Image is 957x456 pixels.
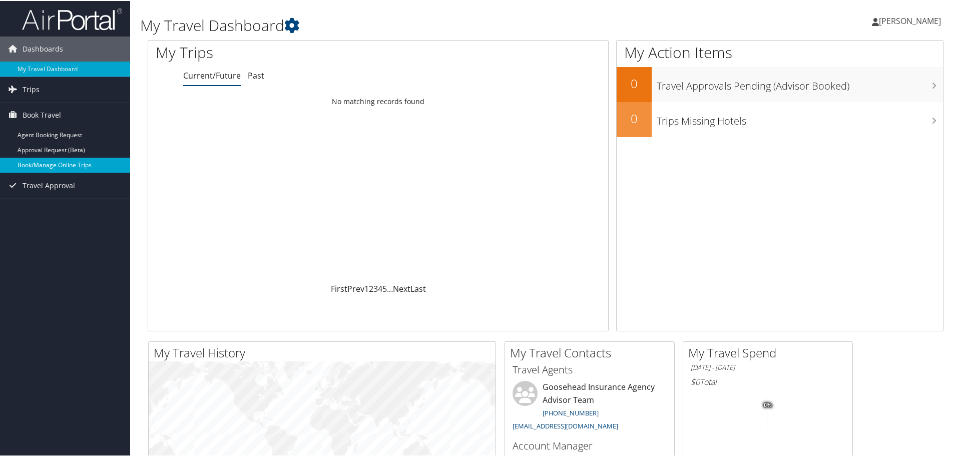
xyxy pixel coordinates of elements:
[617,66,943,101] a: 0Travel Approvals Pending (Advisor Booked)
[543,407,599,416] a: [PHONE_NUMBER]
[617,74,652,91] h2: 0
[378,282,382,293] a: 4
[347,282,364,293] a: Prev
[22,7,122,30] img: airportal-logo.png
[617,101,943,136] a: 0Trips Missing Hotels
[183,69,241,80] a: Current/Future
[156,41,409,62] h1: My Trips
[154,343,496,360] h2: My Travel History
[23,36,63,61] span: Dashboards
[148,92,608,110] td: No matching records found
[248,69,264,80] a: Past
[872,5,951,35] a: [PERSON_NAME]
[513,420,618,429] a: [EMAIL_ADDRESS][DOMAIN_NAME]
[691,375,700,386] span: $0
[691,375,845,386] h6: Total
[23,76,40,101] span: Trips
[382,282,387,293] a: 5
[140,14,681,35] h1: My Travel Dashboard
[331,282,347,293] a: First
[617,109,652,126] h2: 0
[369,282,373,293] a: 2
[513,362,667,376] h3: Travel Agents
[23,172,75,197] span: Travel Approval
[688,343,852,360] h2: My Travel Spend
[691,362,845,371] h6: [DATE] - [DATE]
[510,343,674,360] h2: My Travel Contacts
[657,108,943,127] h3: Trips Missing Hotels
[513,438,667,452] h3: Account Manager
[764,401,772,407] tspan: 0%
[364,282,369,293] a: 1
[879,15,941,26] span: [PERSON_NAME]
[373,282,378,293] a: 3
[387,282,393,293] span: …
[617,41,943,62] h1: My Action Items
[393,282,410,293] a: Next
[508,380,672,433] li: Goosehead Insurance Agency Advisor Team
[410,282,426,293] a: Last
[657,73,943,92] h3: Travel Approvals Pending (Advisor Booked)
[23,102,61,127] span: Book Travel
